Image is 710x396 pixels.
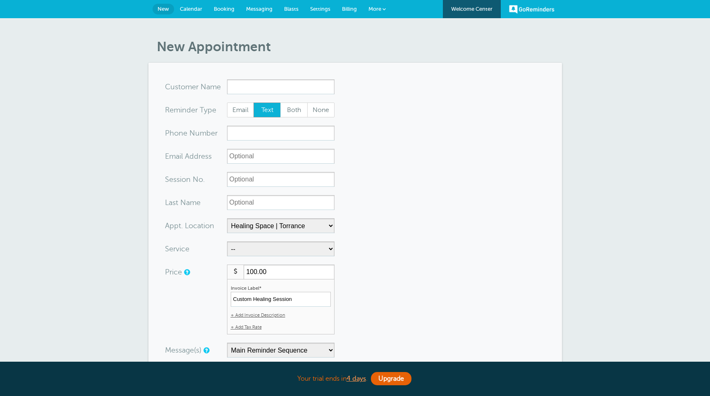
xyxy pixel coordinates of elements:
[165,106,216,114] label: Reminder Type
[165,268,182,276] label: Price
[157,39,562,55] h1: New Appointment
[244,265,334,279] input: 9.99
[178,83,206,91] span: tomer N
[231,313,285,318] a: + Add Invoice Description
[347,375,366,382] a: 4 days
[214,6,234,12] span: Booking
[153,4,174,14] a: New
[165,83,178,91] span: Cus
[165,149,227,164] div: ress
[310,6,330,12] span: Settings
[368,6,381,12] span: More
[165,346,201,354] label: Message(s)
[307,103,335,117] label: None
[308,103,334,117] span: None
[227,103,254,117] label: Email
[342,6,357,12] span: Billing
[203,348,208,353] a: Simple templates and custom messages will use the reminder schedule set under Settings > Reminder...
[280,103,308,117] label: Both
[231,286,261,291] label: Invoice Label*
[254,103,280,117] span: Text
[284,6,299,12] span: Blasts
[165,126,227,141] div: mber
[227,149,335,164] input: Optional
[180,6,202,12] span: Calendar
[246,6,273,12] span: Messaging
[253,103,281,117] label: Text
[281,103,307,117] span: Both
[184,270,189,275] a: An optional price for the appointment. If you set a price, you can include a payment link in your...
[165,79,227,94] div: ame
[165,129,179,137] span: Pho
[165,245,189,253] label: Service
[165,199,201,206] label: Last Name
[158,6,169,12] span: New
[148,370,562,388] div: Your trial ends in .
[165,176,205,183] label: Session No.
[227,103,254,117] span: Email
[227,172,335,187] input: Optional
[165,153,179,160] span: Ema
[179,153,198,160] span: il Add
[179,129,200,137] span: ne Nu
[227,195,335,210] input: Optional
[165,222,214,229] label: Appt. Location
[227,265,244,279] span: $
[231,324,262,330] a: + Add Tax Rate
[371,372,411,385] a: Upgrade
